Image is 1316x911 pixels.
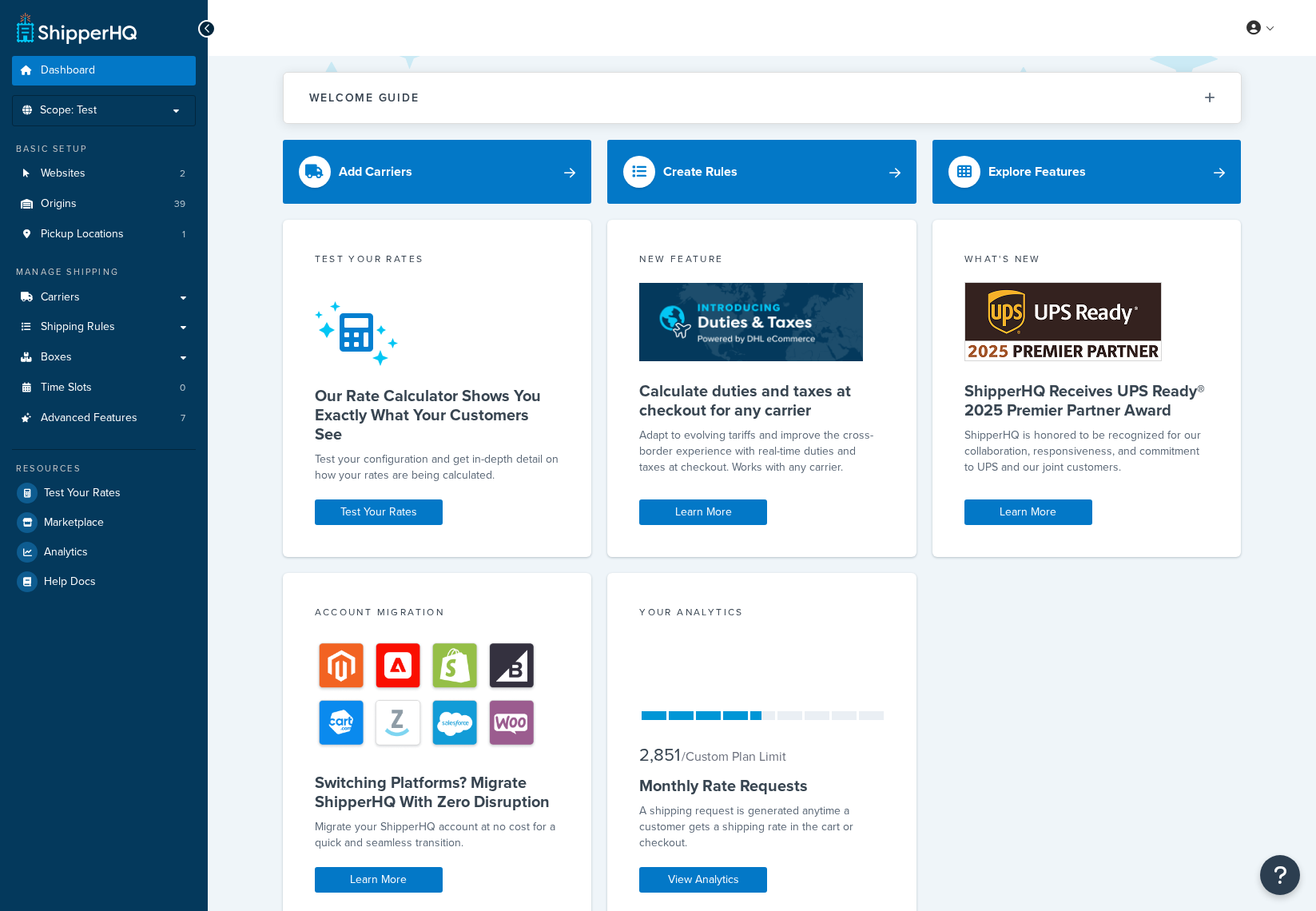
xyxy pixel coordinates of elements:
a: Explore Features [932,140,1242,204]
span: Time Slots [41,381,92,395]
p: ShipperHQ is honored to be recognized for our collaboration, responsiveness, and commitment to UP... [964,428,1210,475]
a: Marketplace [12,508,196,537]
h5: ShipperHQ Receives UPS Ready® 2025 Premier Partner Award [964,381,1210,420]
div: Create Rules [663,161,738,183]
a: Websites2 [12,159,196,189]
div: What's New [964,252,1210,270]
span: 2 [180,167,185,181]
a: Analytics [12,538,196,567]
span: Shipping Rules [41,320,115,334]
h5: Calculate duties and taxes at checkout for any carrier [639,381,885,420]
span: Scope: Test [40,104,97,117]
span: Pickup Locations [41,228,124,241]
a: Time Slots0 [12,373,196,403]
a: View Analytics [639,867,767,893]
span: 0 [180,381,185,395]
a: Shipping Rules [12,312,196,342]
div: Basic Setup [12,142,196,156]
span: Origins [41,197,77,211]
a: Test Your Rates [12,479,196,507]
div: Test your configuration and get in-depth detail on how your rates are being calculated. [315,452,560,483]
a: Learn More [964,499,1092,525]
h5: Our Rate Calculator Shows You Exactly What Your Customers See [315,386,560,444]
p: Adapt to evolving tariffs and improve the cross-border experience with real-time duties and taxes... [639,428,885,475]
h5: Switching Platforms? Migrate ShipperHQ With Zero Disruption [315,773,560,811]
span: Dashboard [41,64,95,78]
li: Advanced Features [12,404,196,433]
div: Manage Shipping [12,265,196,279]
a: Learn More [315,867,443,893]
span: 2,851 [639,742,680,768]
button: Welcome Guide [284,73,1241,123]
span: Websites [41,167,85,181]
a: Origins39 [12,189,196,219]
h2: Welcome Guide [309,92,419,104]
span: Advanced Features [41,412,137,425]
span: Marketplace [44,516,104,530]
span: 39 [174,197,185,211]
div: Your Analytics [639,605,885,623]
div: A shipping request is generated anytime a customer gets a shipping rate in the cart or checkout. [639,803,885,851]
h5: Monthly Rate Requests [639,776,885,795]
span: Test Your Rates [44,487,121,500]
li: Origins [12,189,196,219]
div: Migrate your ShipperHQ account at no cost for a quick and seamless transition. [315,819,560,851]
small: / Custom Plan Limit [682,747,786,766]
a: Create Rules [607,140,916,204]
span: Analytics [44,546,88,559]
li: Time Slots [12,373,196,403]
div: Test your rates [315,252,560,270]
div: New Feature [639,252,885,270]
div: Add Carriers [339,161,412,183]
li: Websites [12,159,196,189]
div: Explore Features [988,161,1086,183]
li: Pickup Locations [12,220,196,249]
span: 7 [181,412,185,425]
span: 1 [182,228,185,241]
a: Help Docs [12,567,196,596]
span: Boxes [41,351,72,364]
a: Pickup Locations1 [12,220,196,249]
div: Account Migration [315,605,560,623]
span: Help Docs [44,575,96,589]
a: Boxes [12,343,196,372]
a: Add Carriers [283,140,592,204]
a: Carriers [12,283,196,312]
a: Learn More [639,499,767,525]
a: Dashboard [12,56,196,86]
a: Advanced Features7 [12,404,196,433]
a: Test Your Rates [315,499,443,525]
div: Resources [12,462,196,475]
span: Carriers [41,291,80,304]
button: Open Resource Center [1260,855,1300,895]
